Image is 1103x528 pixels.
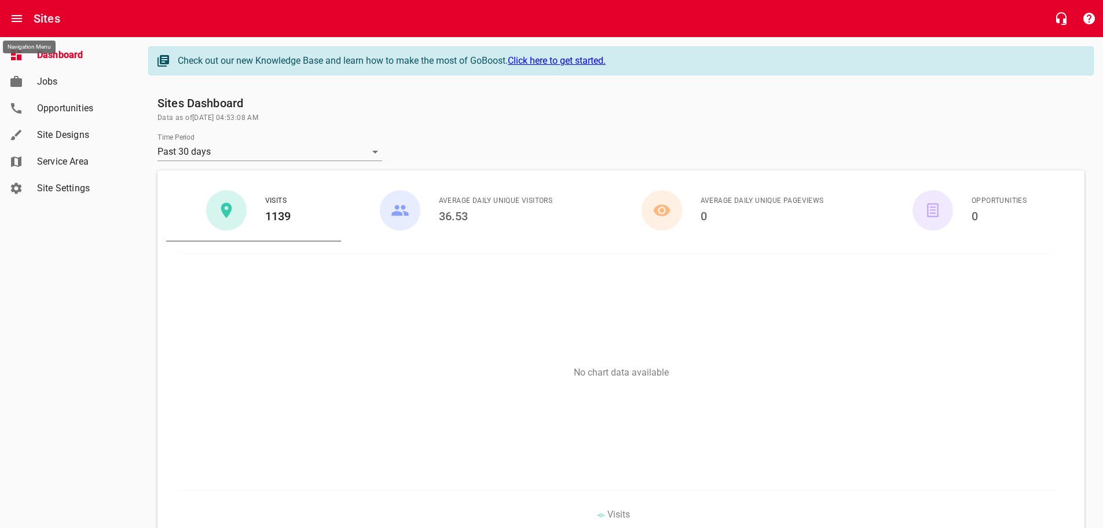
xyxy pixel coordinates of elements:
span: Site Settings [37,181,125,195]
label: Time Period [157,134,195,141]
h6: 0 [972,207,1027,225]
span: Visits [265,195,291,207]
h6: Sites [34,9,60,28]
button: Live Chat [1047,5,1075,32]
span: Opportunities [37,101,125,115]
button: Open drawer [3,5,31,32]
span: Opportunities [972,195,1027,207]
span: Jobs [37,75,125,89]
span: Average Daily Unique Visitors [439,195,553,207]
a: Click here to get started. [508,55,606,66]
p: No chart data available [166,367,1076,378]
span: Visits [607,509,630,520]
h6: 1139 [265,207,291,225]
button: Support Portal [1075,5,1103,32]
div: Check out our new Knowledge Base and learn how to make the most of GoBoost. [178,54,1082,68]
div: Past 30 days [157,143,382,161]
span: Data as of [DATE] 04:53:08 AM [157,112,1084,124]
span: Service Area [37,155,125,169]
h6: 36.53 [439,207,553,225]
span: Average Daily Unique Pageviews [701,195,824,207]
h6: Sites Dashboard [157,94,1084,112]
span: Dashboard [37,48,125,62]
span: Site Designs [37,128,125,142]
h6: 0 [701,207,824,225]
